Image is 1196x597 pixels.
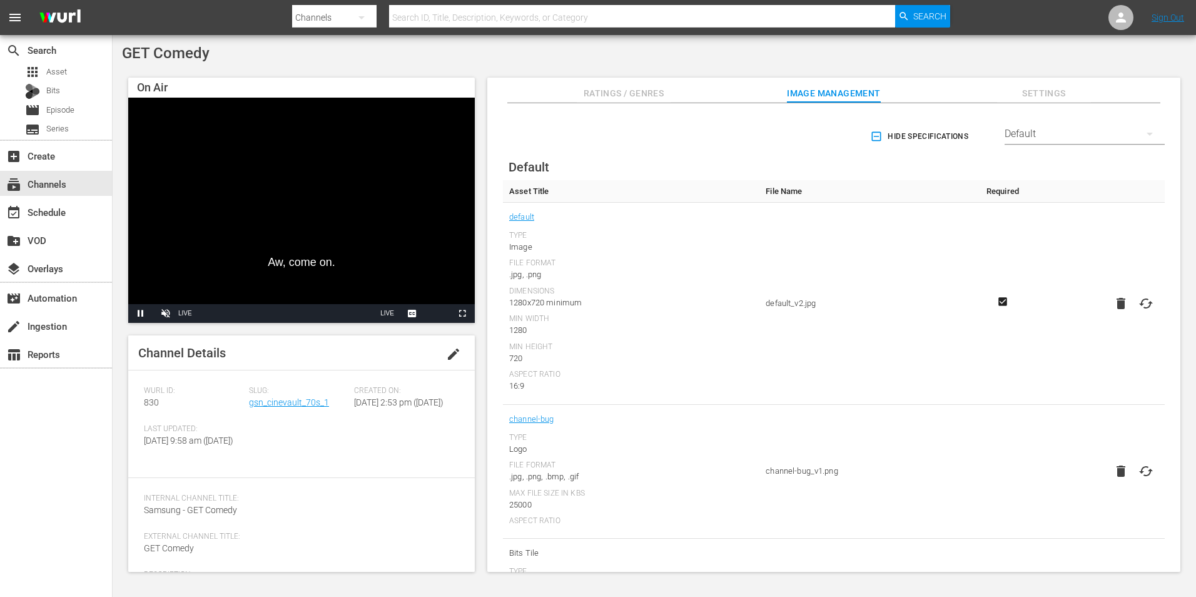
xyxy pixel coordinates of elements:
[380,310,394,317] span: LIVE
[450,304,475,323] button: Fullscreen
[144,532,453,542] span: External Channel Title:
[509,443,753,456] div: Logo
[976,180,1030,203] th: Required
[913,5,946,28] span: Search
[6,291,21,306] span: Automation
[509,231,753,241] div: Type
[509,268,753,281] div: .jpg, .png
[25,103,40,118] span: Episode
[46,104,74,116] span: Episode
[6,149,21,164] span: Create
[6,347,21,362] span: Reports
[122,44,210,62] span: GET Comedy
[144,543,194,553] span: GET Comedy
[354,386,453,396] span: Created On:
[1152,13,1184,23] a: Sign Out
[144,397,159,407] span: 830
[144,570,453,580] span: Description:
[375,304,400,323] button: Seek to live, currently playing live
[577,86,671,101] span: Ratings / Genres
[759,180,975,203] th: File Name
[509,471,753,483] div: .jpg, .png, .bmp, .gif
[6,319,21,334] span: Ingestion
[995,296,1010,307] svg: Required
[153,304,178,323] button: Unmute
[509,516,753,526] div: Aspect Ratio
[128,98,475,323] div: Video Player
[509,499,753,511] div: 25000
[138,345,226,360] span: Channel Details
[25,122,40,137] span: Series
[446,347,461,362] span: edit
[46,66,67,78] span: Asset
[46,123,69,135] span: Series
[509,489,753,499] div: Max File Size In Kbs
[509,545,753,561] span: Bits Tile
[509,380,753,392] div: 16:9
[1005,116,1165,151] div: Default
[438,339,469,369] button: edit
[8,10,23,25] span: menu
[509,209,534,225] a: default
[6,43,21,58] span: Search
[509,567,753,577] div: Type
[509,411,554,427] a: channel-bug
[509,297,753,309] div: 1280x720 minimum
[509,258,753,268] div: File Format
[509,160,549,175] span: Default
[400,304,425,323] button: Captions
[25,84,40,99] div: Bits
[509,241,753,253] div: Image
[503,180,759,203] th: Asset Title
[6,233,21,248] span: VOD
[509,324,753,337] div: 1280
[25,64,40,79] span: Asset
[509,314,753,324] div: Min Width
[128,304,153,323] button: Pause
[787,86,881,101] span: Image Management
[425,304,450,323] button: Picture-in-Picture
[354,397,443,407] span: [DATE] 2:53 pm ([DATE])
[509,352,753,365] div: 720
[759,203,975,405] td: default_v2.jpg
[144,436,233,446] span: [DATE] 9:58 am ([DATE])
[509,433,753,443] div: Type
[30,3,90,33] img: ans4CAIJ8jUAAAAAAAAAAAAAAAAAAAAAAAAgQb4GAAAAAAAAAAAAAAAAAAAAAAAAJMjXAAAAAAAAAAAAAAAAAAAAAAAAgAT5G...
[6,177,21,192] span: Channels
[759,405,975,539] td: channel-bug_v1.png
[509,370,753,380] div: Aspect Ratio
[895,5,950,28] button: Search
[144,505,237,515] span: Samsung - GET Comedy
[137,81,168,94] span: On Air
[509,342,753,352] div: Min Height
[46,84,60,97] span: Bits
[249,397,329,407] a: gsn_cinevault_70s_1
[249,386,348,396] span: Slug:
[997,86,1091,101] span: Settings
[509,287,753,297] div: Dimensions
[144,494,453,504] span: Internal Channel Title:
[6,262,21,277] span: Overlays
[868,119,973,154] button: Hide Specifications
[144,424,243,434] span: Last Updated:
[873,130,968,143] span: Hide Specifications
[144,386,243,396] span: Wurl ID:
[509,461,753,471] div: File Format
[6,205,21,220] span: Schedule
[178,304,192,323] div: LIVE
